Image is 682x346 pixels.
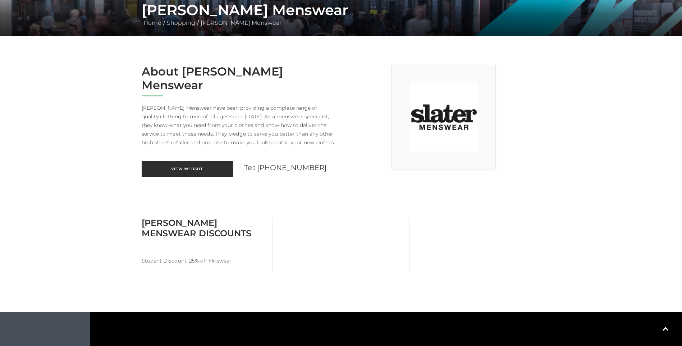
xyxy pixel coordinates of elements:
[142,256,267,265] p: Student Discount: 25% off Hirewear
[199,19,283,26] a: [PERSON_NAME] Menswear
[142,19,163,26] a: Home
[244,163,327,172] a: Tel: [PHONE_NUMBER]
[142,104,336,147] p: [PERSON_NAME] Menswear have been providing a complete range of quality clothing to men of all age...
[142,218,267,238] h3: [PERSON_NAME] Menswear Discounts
[136,1,546,27] div: / /
[165,19,197,26] a: Shopping
[142,161,233,177] a: View Website
[142,1,541,19] h1: [PERSON_NAME] Menswear
[142,65,336,92] h2: About [PERSON_NAME] Menswear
